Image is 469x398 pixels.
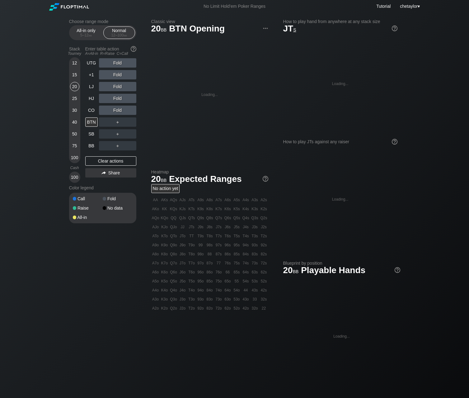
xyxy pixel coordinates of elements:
div: Fold [99,82,136,91]
div: 100 [70,153,79,162]
div: J8s [205,223,214,231]
div: 74s [242,259,250,268]
div: 85o [205,277,214,286]
div: 82s [260,250,268,258]
div: Loading... [332,82,349,86]
div: T5s [232,232,241,240]
div: 88 [205,250,214,258]
div: A9o [151,241,160,249]
div: QJs [178,214,187,222]
div: JTs [187,223,196,231]
div: 32o [251,304,259,313]
div: 85s [232,250,241,258]
div: A6s [223,196,232,204]
img: help.32db89a4.svg [130,45,137,52]
div: Q4o [169,286,178,295]
div: 86o [205,268,214,277]
div: 75o [214,277,223,286]
div: A3o [151,295,160,304]
h2: Choose range mode [69,19,136,24]
div: KJs [178,205,187,213]
div: J4o [178,286,187,295]
div: Cash [67,166,83,170]
span: chetaylor [400,4,418,9]
div: Enter table action [85,44,136,58]
div: 65s [232,268,241,277]
div: 53o [232,295,241,304]
div: A3s [251,196,259,204]
img: help.32db89a4.svg [391,25,398,32]
div: 76o [214,268,223,277]
div: J2o [178,304,187,313]
div: 54o [232,286,241,295]
div: T9s [196,232,205,240]
div: Q2s [260,214,268,222]
div: T6s [223,232,232,240]
div: 65o [223,277,232,286]
div: T2o [187,304,196,313]
div: 52s [260,277,268,286]
div: Stack [67,44,83,58]
div: K6o [160,268,169,277]
div: Q3o [169,295,178,304]
div: 92o [196,304,205,313]
div: J6o [178,268,187,277]
div: A2s [260,196,268,204]
div: 12 [70,58,79,68]
div: JTo [178,232,187,240]
div: J9o [178,241,187,249]
div: AJo [151,223,160,231]
h2: Blueprint by position [283,261,400,266]
span: bb [293,268,299,274]
div: A2o [151,304,160,313]
h1: Playable Hands [283,265,400,275]
div: Color legend [69,183,136,193]
div: BB [85,141,98,150]
div: 97o [196,259,205,268]
img: ellipsis.fd386fe8.svg [262,25,269,32]
div: K2o [160,304,169,313]
div: 42o [242,304,250,313]
div: J9s [196,223,205,231]
h2: Classic view [151,19,268,24]
div: Q5s [232,214,241,222]
div: LJ [85,82,98,91]
div: Fold [99,106,136,115]
div: 63s [251,268,259,277]
div: ATs [187,196,196,204]
div: AQo [151,214,160,222]
div: 15 [70,70,79,79]
div: Clear actions [85,156,136,166]
div: J5s [232,223,241,231]
div: 42s [260,286,268,295]
div: J8o [178,250,187,258]
div: Share [85,168,136,178]
div: 98s [205,241,214,249]
div: 93o [196,295,205,304]
div: Q5o [169,277,178,286]
div: Q9s [196,214,205,222]
div: T3s [251,232,259,240]
div: 30 [70,106,79,115]
div: 75s [232,259,241,268]
h2: Heatmap [151,169,268,174]
div: J3o [178,295,187,304]
div: 97s [214,241,223,249]
div: 82o [205,304,214,313]
div: 32s [260,295,268,304]
div: T8s [205,232,214,240]
div: K5o [160,277,169,286]
span: bb [89,33,92,37]
div: A8s [205,196,214,204]
div: JJ [178,223,187,231]
div: +1 [85,70,98,79]
div: K2s [260,205,268,213]
div: T2s [260,232,268,240]
span: 20 [282,266,300,276]
img: share.864f2f62.svg [101,171,106,175]
div: CO [85,106,98,115]
div: K7o [160,259,169,268]
div: A7o [151,259,160,268]
div: K9s [196,205,205,213]
div: A6o [151,268,160,277]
